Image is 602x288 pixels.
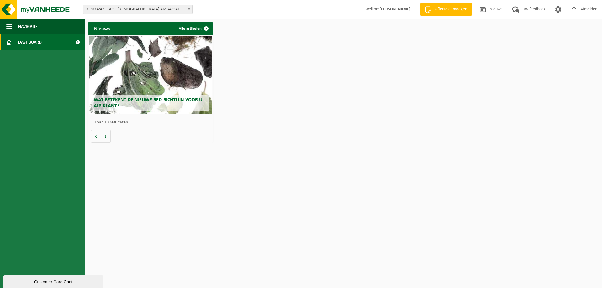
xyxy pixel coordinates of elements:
a: Alle artikelen [174,22,213,35]
a: Wat betekent de nieuwe RED-richtlijn voor u als klant? [89,36,212,114]
span: Dashboard [18,34,42,50]
span: Navigatie [18,19,38,34]
button: Vorige [91,130,101,143]
strong: [PERSON_NAME] [379,7,411,12]
span: 01-903242 - BEST WESTERN AMBASSADOR HOTEL - MENEN [83,5,192,14]
a: Offerte aanvragen [420,3,472,16]
span: Offerte aanvragen [433,6,469,13]
span: Wat betekent de nieuwe RED-richtlijn voor u als klant? [94,97,202,108]
button: Volgende [101,130,111,143]
span: 01-903242 - BEST WESTERN AMBASSADOR HOTEL - MENEN [83,5,193,14]
p: 1 van 10 resultaten [94,120,210,125]
h2: Nieuws [88,22,116,34]
iframe: chat widget [3,274,105,288]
